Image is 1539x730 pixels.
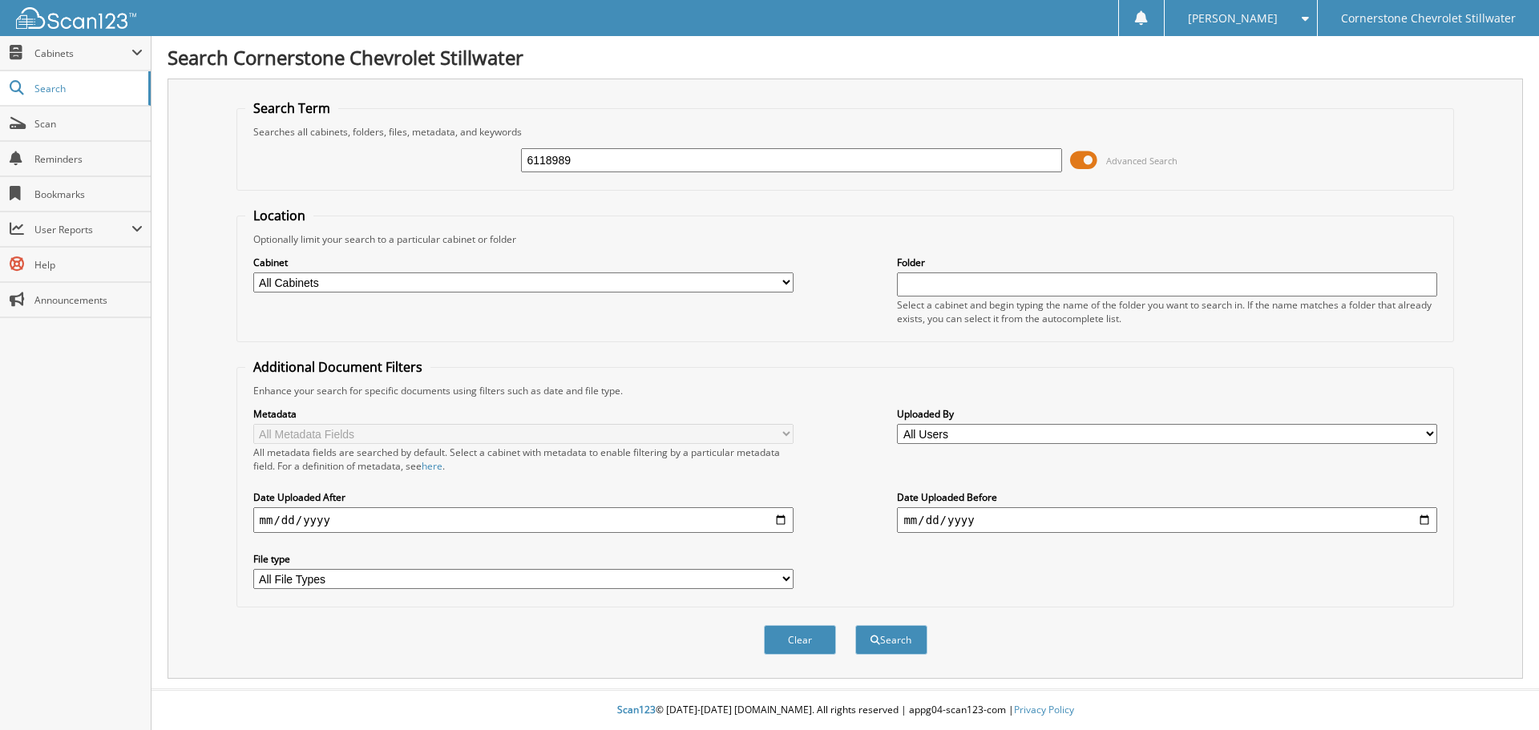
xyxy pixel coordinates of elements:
[422,459,442,473] a: here
[16,7,136,29] img: scan123-logo-white.svg
[897,490,1437,504] label: Date Uploaded Before
[151,691,1539,730] div: © [DATE]-[DATE] [DOMAIN_NAME]. All rights reserved | appg04-scan123-com |
[34,258,143,272] span: Help
[1014,703,1074,716] a: Privacy Policy
[253,552,794,566] label: File type
[245,232,1446,246] div: Optionally limit your search to a particular cabinet or folder
[34,223,131,236] span: User Reports
[1459,653,1539,730] iframe: Chat Widget
[253,407,794,421] label: Metadata
[34,152,143,166] span: Reminders
[253,256,794,269] label: Cabinet
[855,625,927,655] button: Search
[34,82,140,95] span: Search
[253,507,794,533] input: start
[897,507,1437,533] input: end
[897,407,1437,421] label: Uploaded By
[34,46,131,60] span: Cabinets
[245,358,430,376] legend: Additional Document Filters
[897,256,1437,269] label: Folder
[617,703,656,716] span: Scan123
[1341,14,1516,23] span: Cornerstone Chevrolet Stillwater
[34,188,143,201] span: Bookmarks
[245,125,1446,139] div: Searches all cabinets, folders, files, metadata, and keywords
[1188,14,1278,23] span: [PERSON_NAME]
[764,625,836,655] button: Clear
[253,446,794,473] div: All metadata fields are searched by default. Select a cabinet with metadata to enable filtering b...
[253,490,794,504] label: Date Uploaded After
[245,207,313,224] legend: Location
[34,117,143,131] span: Scan
[34,293,143,307] span: Announcements
[897,298,1437,325] div: Select a cabinet and begin typing the name of the folder you want to search in. If the name match...
[1106,155,1177,167] span: Advanced Search
[245,384,1446,397] div: Enhance your search for specific documents using filters such as date and file type.
[168,44,1523,71] h1: Search Cornerstone Chevrolet Stillwater
[245,99,338,117] legend: Search Term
